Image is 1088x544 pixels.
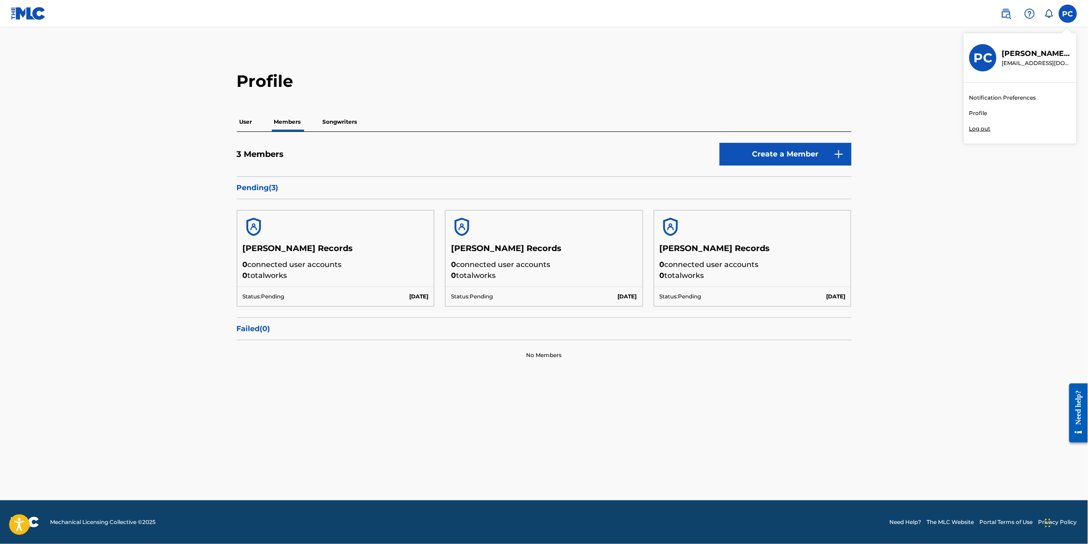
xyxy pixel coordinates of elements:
[237,323,852,334] p: Failed ( 0 )
[826,292,845,301] p: [DATE]
[1045,509,1051,537] div: Drag
[451,292,493,301] p: Status: Pending
[1059,5,1077,23] div: User Menu
[1002,59,1071,67] p: eltanke@tankerecords.com
[243,216,265,238] img: account
[50,518,155,526] span: Mechanical Licensing Collective © 2025
[1043,500,1088,544] iframe: Chat Widget
[1063,376,1088,449] iframe: Resource Center
[237,71,852,91] h2: Profile
[720,143,852,166] a: Create a Member
[1038,518,1077,526] a: Privacy Policy
[1001,8,1012,19] img: search
[243,271,248,280] span: 0
[1002,48,1071,59] p: Pedro Chevalier
[451,260,456,269] span: 0
[11,7,46,20] img: MLC Logo
[660,271,665,280] span: 0
[409,292,428,301] p: [DATE]
[660,243,846,259] h5: [PERSON_NAME] Records
[243,260,248,269] span: 0
[1044,9,1053,18] div: Notifications
[969,125,991,133] p: Log out
[271,112,304,131] p: Members
[243,270,429,281] p: total works
[969,109,988,117] a: Profile
[1024,8,1035,19] img: help
[243,259,429,270] p: connected user accounts
[974,50,993,66] h3: PC
[451,243,637,259] h5: [PERSON_NAME] Records
[660,216,682,238] img: account
[11,517,39,528] img: logo
[927,518,974,526] a: The MLC Website
[833,149,844,160] img: 9d2ae6d4665cec9f34b9.svg
[969,94,1036,102] a: Notification Preferences
[1021,5,1039,23] div: Help
[1063,9,1073,20] span: PC
[618,292,637,301] p: [DATE]
[997,5,1015,23] a: Public Search
[890,518,922,526] a: Need Help?
[451,259,637,270] p: connected user accounts
[660,260,665,269] span: 0
[243,243,429,259] h5: [PERSON_NAME] Records
[451,271,456,280] span: 0
[660,259,846,270] p: connected user accounts
[451,216,473,238] img: account
[660,292,702,301] p: Status: Pending
[237,112,255,131] p: User
[243,292,285,301] p: Status: Pending
[237,149,284,160] h5: 3 Members
[451,270,637,281] p: total works
[320,112,360,131] p: Songwriters
[237,182,852,193] p: Pending ( 3 )
[660,270,846,281] p: total works
[526,351,562,359] p: No Members
[980,518,1033,526] a: Portal Terms of Use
